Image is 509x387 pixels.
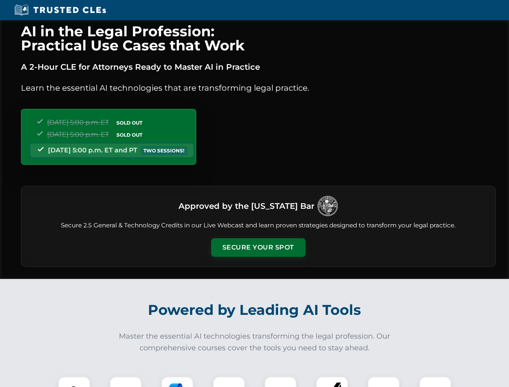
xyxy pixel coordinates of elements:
h3: Approved by the [US_STATE] Bar [179,199,314,213]
span: [DATE] 5:00 p.m. ET [47,119,109,126]
img: Logo [318,196,338,216]
p: A 2-Hour CLE for Attorneys Ready to Master AI in Practice [21,60,496,73]
p: Learn the essential AI technologies that are transforming legal practice. [21,81,496,94]
span: SOLD OUT [114,131,145,139]
p: Master the essential AI technologies transforming the legal profession. Our comprehensive courses... [114,331,396,354]
p: Secure 2.5 General & Technology Credits in our Live Webcast and learn proven strategies designed ... [31,221,486,230]
img: Trusted CLEs [12,4,108,16]
h2: Powered by Leading AI Tools [31,296,478,324]
button: Secure Your Spot [211,238,305,257]
h1: AI in the Legal Profession: Practical Use Cases that Work [21,24,496,52]
span: [DATE] 5:00 p.m. ET [47,131,109,138]
span: SOLD OUT [114,119,145,127]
